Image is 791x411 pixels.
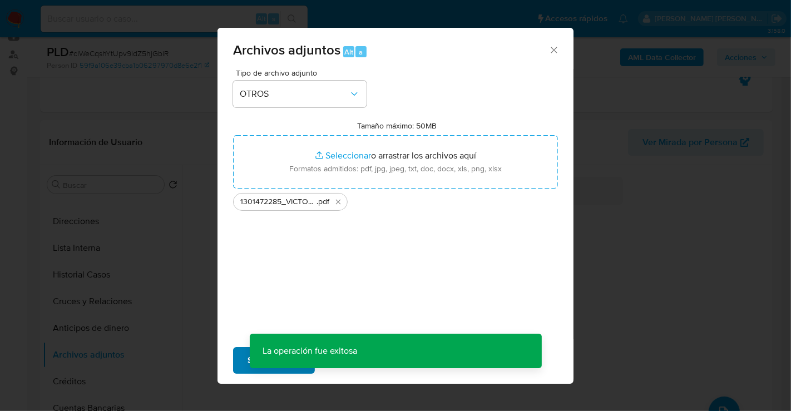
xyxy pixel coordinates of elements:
[250,334,371,368] p: La operación fue exitosa
[233,347,315,374] button: Subir archivo
[334,348,370,373] span: Cancelar
[233,81,367,107] button: OTROS
[548,44,558,55] button: Cerrar
[240,88,349,100] span: OTROS
[332,195,345,209] button: Eliminar 1301472285_VICTOR ORDONEZ MONDACA_AGO25.pdf
[233,189,558,211] ul: Archivos seleccionados
[248,348,300,373] span: Subir archivo
[358,121,437,131] label: Tamaño máximo: 50MB
[359,47,363,57] span: a
[233,40,340,60] span: Archivos adjuntos
[344,47,353,57] span: Alt
[240,196,317,207] span: 1301472285_VICTOR [PERSON_NAME] MONDACA_AGO25
[317,196,329,207] span: .pdf
[236,69,369,77] span: Tipo de archivo adjunto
